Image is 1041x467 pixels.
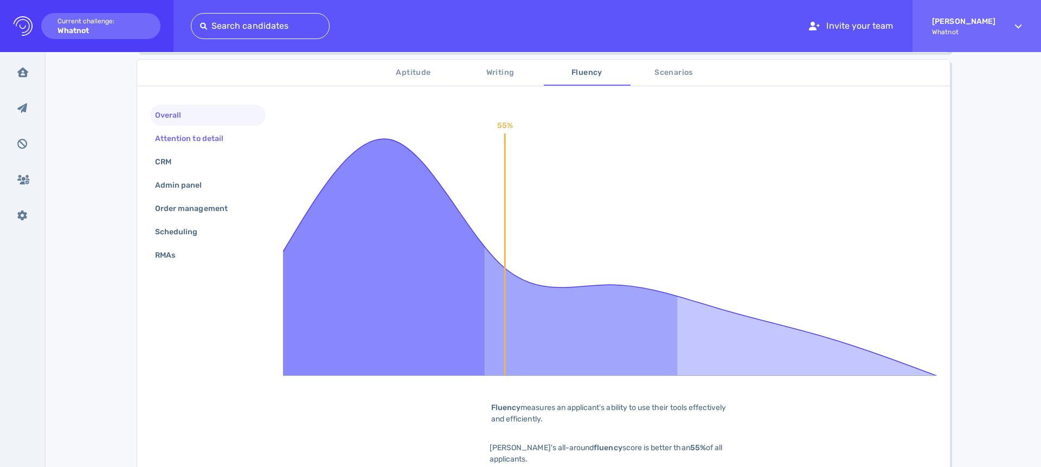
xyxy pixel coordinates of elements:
[594,443,622,452] b: fluency
[153,177,215,193] div: Admin panel
[690,443,706,452] b: 55%
[153,247,188,263] div: RMAs
[932,17,995,26] strong: [PERSON_NAME]
[464,66,537,80] span: Writing
[550,66,624,80] span: Fluency
[153,107,194,123] div: Overall
[153,201,241,216] div: Order management
[497,121,513,130] text: 55%
[637,66,711,80] span: Scenarios
[932,28,995,36] span: Whatnot
[490,443,722,464] span: [PERSON_NAME]'s all-around score is better than of all applicants.
[153,131,236,146] div: Attention to detail
[377,66,451,80] span: Aptitude
[153,224,211,240] div: Scheduling
[474,402,746,425] div: measures an applicant's ability to use their tools effectively and efficiently.
[491,403,520,412] b: Fluency
[153,154,184,170] div: CRM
